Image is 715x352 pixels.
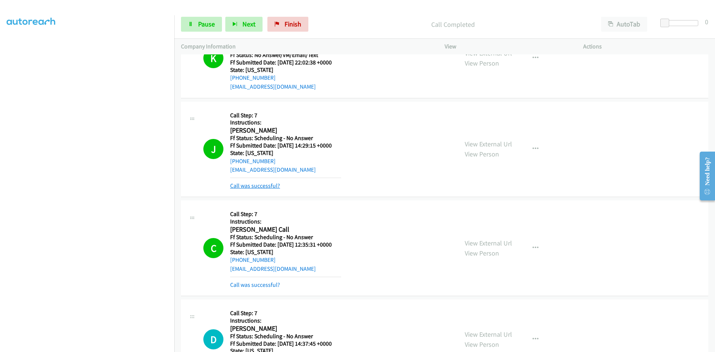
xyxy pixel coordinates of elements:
[242,20,255,28] span: Next
[693,146,715,206] iframe: Resource Center
[230,333,332,340] h5: Ff Status: Scheduling - No Answer
[230,265,316,272] a: [EMAIL_ADDRESS][DOMAIN_NAME]
[230,324,332,333] h2: [PERSON_NAME]
[230,83,316,90] a: [EMAIL_ADDRESS][DOMAIN_NAME]
[225,17,263,32] button: Next
[203,329,223,349] div: The call is yet to be attempted
[230,281,280,288] a: Call was successful?
[230,234,341,241] h5: Ff Status: Scheduling - No Answer
[230,225,341,234] h2: [PERSON_NAME] Call
[230,149,341,157] h5: State: [US_STATE]
[181,42,431,51] p: Company Information
[230,119,341,126] h5: Instructions:
[203,238,223,258] h1: C
[601,17,647,32] button: AutoTab
[465,340,499,349] a: View Person
[445,42,570,51] p: View
[230,248,341,256] h5: State: [US_STATE]
[230,126,341,135] h2: [PERSON_NAME]
[230,317,332,324] h5: Instructions:
[230,59,341,66] h5: Ff Submitted Date: [DATE] 22:02:38 +0000
[465,59,499,67] a: View Person
[181,17,222,32] a: Pause
[203,139,223,159] h1: J
[230,241,341,248] h5: Ff Submitted Date: [DATE] 12:35:31 +0000
[230,142,341,149] h5: Ff Submitted Date: [DATE] 14:29:15 +0000
[318,19,588,29] p: Call Completed
[267,17,308,32] a: Finish
[465,249,499,257] a: View Person
[465,330,512,339] a: View External Url
[203,48,223,68] h1: K
[230,166,316,173] a: [EMAIL_ADDRESS][DOMAIN_NAME]
[230,51,341,59] h5: Ff Status: No Answer/VM/Email/Text
[230,112,341,119] h5: Call Step: 7
[230,210,341,218] h5: Call Step: 7
[465,140,512,148] a: View External Url
[465,239,512,247] a: View External Url
[465,49,512,57] a: View External Url
[230,310,332,317] h5: Call Step: 7
[230,66,341,74] h5: State: [US_STATE]
[203,329,223,349] h1: D
[230,256,276,263] a: [PHONE_NUMBER]
[583,42,708,51] p: Actions
[198,20,215,28] span: Pause
[230,74,276,81] a: [PHONE_NUMBER]
[465,150,499,158] a: View Person
[664,20,698,26] div: Delay between calls (in seconds)
[230,158,276,165] a: [PHONE_NUMBER]
[230,340,332,348] h5: Ff Submitted Date: [DATE] 14:37:45 +0000
[230,134,341,142] h5: Ff Status: Scheduling - No Answer
[230,218,341,225] h5: Instructions:
[705,17,708,27] div: 0
[285,20,301,28] span: Finish
[230,182,280,189] a: Call was successful?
